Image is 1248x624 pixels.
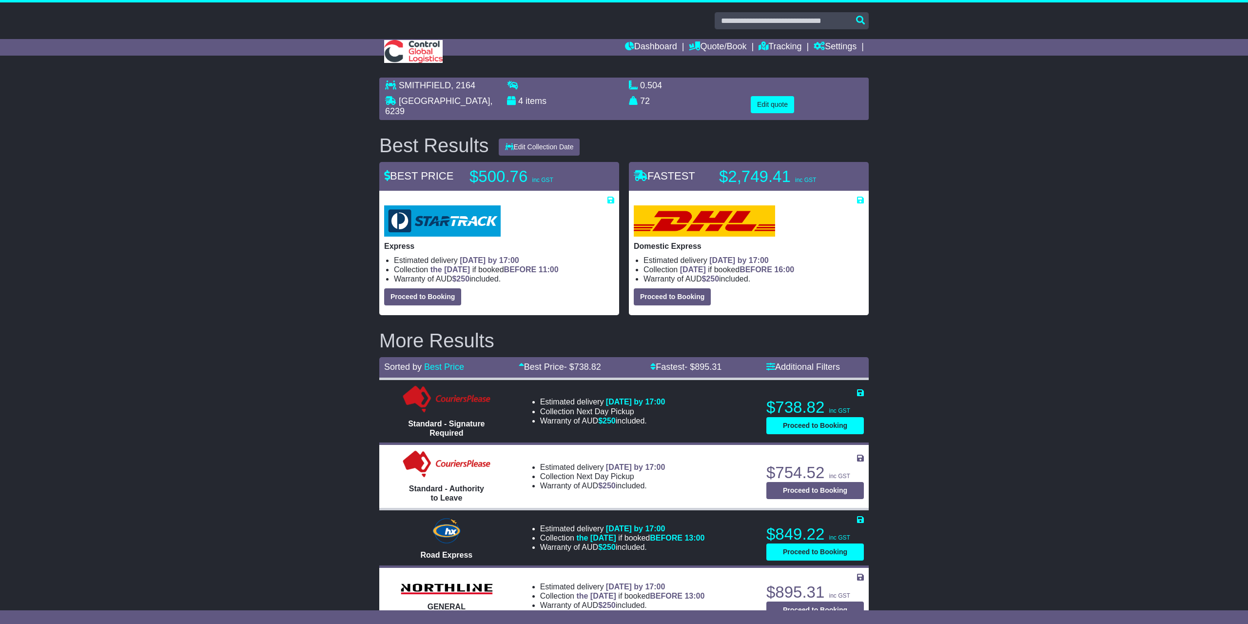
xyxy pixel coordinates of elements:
span: [DATE] by 17:00 [709,256,769,264]
a: Settings [814,39,857,56]
span: Standard - Authority to Leave [409,484,484,502]
span: BEFORE [650,534,682,542]
img: Northline Distribution: GENERAL [398,581,495,597]
a: Best Price [424,362,464,372]
span: items [526,96,546,106]
span: inc GST [829,473,850,480]
li: Estimated delivery [643,256,864,265]
span: the [DATE] [576,592,616,600]
span: if booked [576,534,704,542]
span: inc GST [829,407,850,414]
span: Next Day Pickup [576,407,634,416]
span: 0.504 [640,81,662,90]
span: GENERAL [428,603,466,611]
span: inc GST [829,534,850,541]
span: $ [452,275,469,283]
a: Best Price- $738.82 [519,362,601,372]
li: Estimated delivery [394,256,614,265]
img: Couriers Please: Standard - Authority to Leave [401,450,493,479]
span: if booked [430,265,559,274]
span: 250 [706,275,719,283]
span: - $ [684,362,721,372]
span: $ [598,417,616,425]
span: BEFORE [740,265,772,274]
span: Road Express [420,551,472,559]
span: , 2164 [451,81,475,90]
span: BEFORE [650,592,682,600]
span: [DATE] by 17:00 [606,583,665,591]
li: Collection [540,591,705,601]
span: 13:00 [684,592,704,600]
span: inc GST [532,177,553,183]
a: Quote/Book [689,39,746,56]
li: Estimated delivery [540,397,665,406]
span: inc GST [795,177,816,183]
span: [DATE] by 17:00 [606,398,665,406]
p: $895.31 [766,583,864,602]
img: StarTrack: Express [384,205,501,237]
span: [DATE] [680,265,706,274]
span: - $ [564,362,601,372]
p: Express [384,242,614,251]
div: Best Results [374,135,494,156]
span: 4 [518,96,523,106]
span: [GEOGRAPHIC_DATA] [399,96,490,106]
span: $ [598,543,616,551]
li: Estimated delivery [540,582,705,591]
span: 11:00 [539,265,559,274]
span: 250 [603,482,616,490]
img: Hunter Express: Road Express [430,516,463,545]
li: Warranty of AUD included. [540,481,665,490]
li: Warranty of AUD included. [540,601,705,610]
span: [DATE] by 17:00 [460,256,519,264]
span: 250 [603,601,616,609]
span: 250 [456,275,469,283]
a: Dashboard [625,39,677,56]
li: Warranty of AUD included. [643,274,864,283]
span: 895.31 [695,362,721,372]
img: Couriers Please: Standard - Signature Required [401,385,493,414]
span: if booked [576,592,704,600]
li: Collection [643,265,864,274]
button: Edit Collection Date [499,139,580,156]
p: $754.52 [766,463,864,483]
button: Proceed to Booking [384,288,461,305]
button: Proceed to Booking [766,417,864,434]
span: BEST PRICE [384,170,453,182]
p: Domestic Express [634,242,864,251]
span: , 6239 [385,96,492,117]
span: $ [598,482,616,490]
li: Collection [540,407,665,416]
span: 16:00 [774,265,794,274]
button: Proceed to Booking [766,482,864,499]
li: Estimated delivery [540,524,705,533]
span: SMITHFIELD [399,81,451,90]
span: Next Day Pickup [576,472,634,481]
span: BEFORE [504,265,537,274]
span: [DATE] by 17:00 [606,524,665,533]
li: Collection [394,265,614,274]
span: Sorted by [384,362,422,372]
button: Edit quote [751,96,794,113]
span: $ [702,275,719,283]
a: Additional Filters [766,362,840,372]
span: [DATE] by 17:00 [606,463,665,471]
span: 250 [603,543,616,551]
a: Tracking [759,39,801,56]
li: Estimated delivery [540,463,665,472]
img: DHL: Domestic Express [634,205,775,237]
li: Warranty of AUD included. [540,543,705,552]
p: $2,749.41 [719,167,841,186]
button: Proceed to Booking [634,288,711,305]
a: Fastest- $895.31 [650,362,721,372]
span: if booked [680,265,794,274]
span: the [DATE] [576,534,616,542]
span: Standard - Signature Required [408,420,485,437]
li: Warranty of AUD included. [394,274,614,283]
span: the [DATE] [430,265,470,274]
h2: More Results [379,330,869,351]
span: 13:00 [684,534,704,542]
li: Collection [540,472,665,481]
span: 250 [603,417,616,425]
button: Proceed to Booking [766,602,864,619]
